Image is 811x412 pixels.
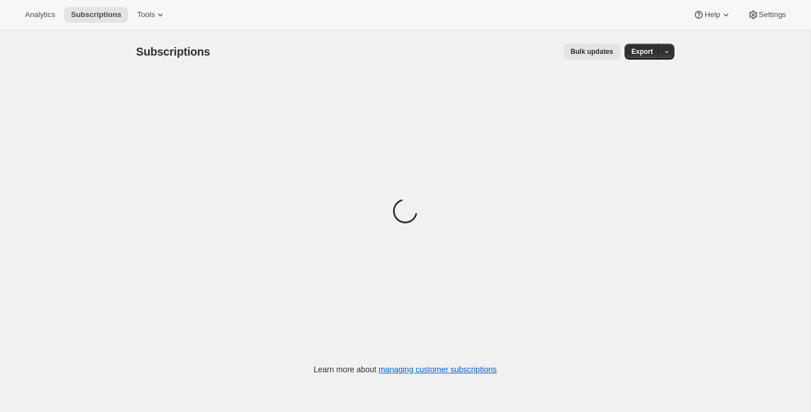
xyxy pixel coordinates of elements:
span: Analytics [25,10,55,19]
button: Settings [741,7,793,23]
button: Subscriptions [64,7,128,23]
span: Subscriptions [136,45,210,58]
span: Bulk updates [571,47,613,56]
span: Tools [137,10,155,19]
button: Tools [130,7,173,23]
button: Export [625,44,660,60]
button: Help [686,7,738,23]
span: Settings [759,10,786,19]
a: managing customer subscriptions [379,365,497,374]
span: Help [704,10,720,19]
span: Export [631,47,653,56]
span: Subscriptions [71,10,121,19]
p: Learn more about [314,364,497,375]
button: Bulk updates [564,44,620,60]
button: Analytics [18,7,62,23]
